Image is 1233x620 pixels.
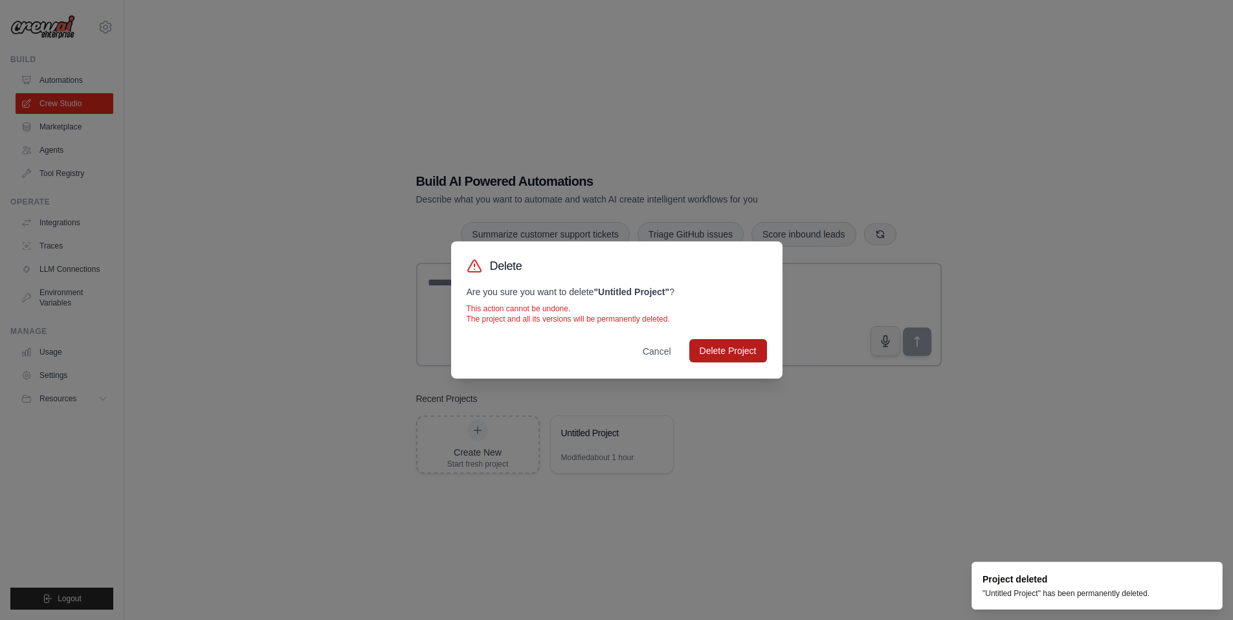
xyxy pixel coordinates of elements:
h3: Delete [490,257,522,275]
p: The project and all its versions will be permanently deleted. [467,314,767,324]
div: Project deleted [983,573,1150,586]
button: Cancel [632,340,682,363]
div: "Untitled Project" has been permanently deleted. [983,588,1150,599]
p: Are you sure you want to delete ? [467,285,767,298]
iframe: Chat Widget [1168,558,1233,620]
button: Delete Project [689,339,767,362]
strong: " Untitled Project " [594,287,669,297]
p: This action cannot be undone. [467,304,767,314]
